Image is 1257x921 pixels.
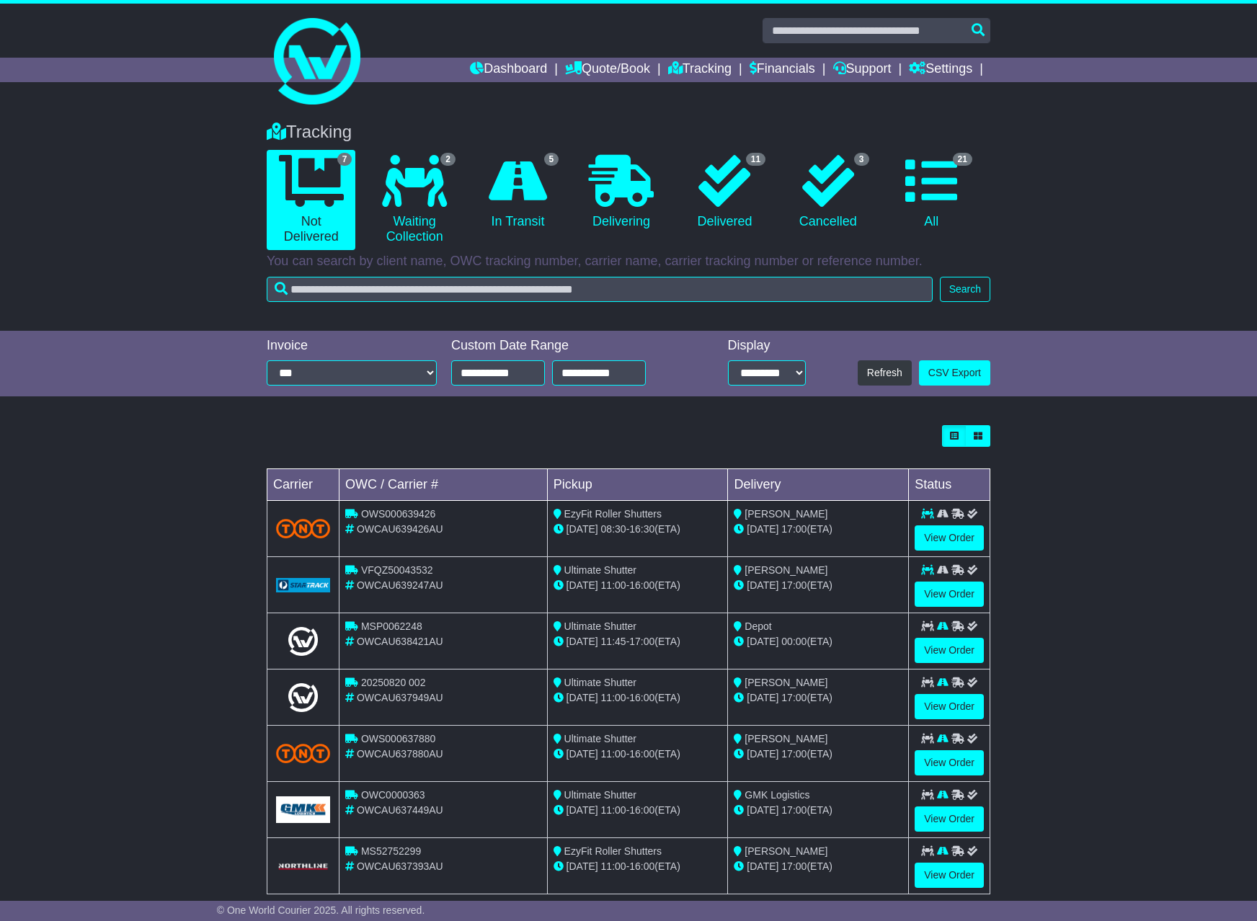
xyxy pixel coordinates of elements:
span: MSP0062248 [361,620,422,632]
a: 3 Cancelled [783,150,872,235]
span: OWCAU637393AU [357,860,443,872]
a: 11 Delivered [680,150,769,235]
span: [PERSON_NAME] [745,733,827,744]
span: [DATE] [747,860,778,872]
span: [PERSON_NAME] [745,564,827,576]
a: View Order [915,638,984,663]
div: (ETA) [734,690,902,706]
td: Status [909,469,990,501]
a: 5 In Transit [474,150,562,235]
div: (ETA) [734,859,902,874]
span: 11:00 [601,692,626,703]
div: Display [728,338,806,354]
span: 08:30 [601,523,626,535]
span: 11 [746,153,765,166]
span: OWCAU637880AU [357,748,443,760]
span: OWS000637880 [361,733,436,744]
span: 3 [854,153,869,166]
img: GetCarrierServiceLogo [276,796,330,823]
span: OWCAU639426AU [357,523,443,535]
span: 11:00 [601,860,626,872]
a: View Order [915,582,984,607]
div: - (ETA) [554,578,722,593]
span: [DATE] [747,748,778,760]
span: 16:00 [629,748,654,760]
span: [DATE] [567,692,598,703]
span: OWCAU638421AU [357,636,443,647]
a: CSV Export [919,360,990,386]
td: Delivery [728,469,909,501]
a: 21 All [887,150,976,235]
img: GetCarrierServiceLogo [276,578,330,592]
img: Light [288,627,317,656]
button: Refresh [858,360,912,386]
span: EzyFit Roller Shutters [564,845,662,857]
div: - (ETA) [554,747,722,762]
a: Settings [909,58,972,82]
span: 20250820 002 [361,677,426,688]
a: View Order [915,525,984,551]
p: You can search by client name, OWC tracking number, carrier name, carrier tracking number or refe... [267,254,990,270]
div: Tracking [259,122,998,143]
span: © One World Courier 2025. All rights reserved. [217,904,425,916]
div: (ETA) [734,747,902,762]
span: [DATE] [747,579,778,591]
span: Depot [745,620,771,632]
span: 17:00 [781,523,807,535]
span: [DATE] [747,692,778,703]
img: Light [288,683,317,712]
span: 17:00 [781,748,807,760]
span: [DATE] [567,636,598,647]
span: MS52752299 [361,845,421,857]
span: 11:00 [601,579,626,591]
a: Dashboard [470,58,547,82]
a: Support [833,58,892,82]
span: [DATE] [747,636,778,647]
a: Financials [750,58,815,82]
span: 11:00 [601,748,626,760]
span: Ultimate Shutter [564,620,636,632]
a: View Order [915,750,984,775]
span: [DATE] [747,523,778,535]
span: [PERSON_NAME] [745,845,827,857]
span: [DATE] [747,804,778,816]
td: Carrier [267,469,339,501]
span: [DATE] [567,860,598,872]
span: Ultimate Shutter [564,789,636,801]
span: Ultimate Shutter [564,564,636,576]
span: [DATE] [567,748,598,760]
div: (ETA) [734,803,902,818]
div: - (ETA) [554,803,722,818]
span: 16:00 [629,860,654,872]
span: VFQZ50043532 [361,564,433,576]
span: 16:00 [629,579,654,591]
span: [PERSON_NAME] [745,677,827,688]
div: (ETA) [734,522,902,537]
td: OWC / Carrier # [339,469,548,501]
span: OWS000639426 [361,508,436,520]
a: View Order [915,806,984,832]
span: 16:00 [629,692,654,703]
div: (ETA) [734,634,902,649]
span: [PERSON_NAME] [745,508,827,520]
div: - (ETA) [554,634,722,649]
span: 17:00 [781,692,807,703]
button: Search [940,277,990,302]
span: [DATE] [567,523,598,535]
span: 17:00 [781,860,807,872]
span: 7 [337,153,352,166]
span: [DATE] [567,804,598,816]
a: 2 Waiting Collection [370,150,458,250]
img: GetCarrierServiceLogo [276,862,330,871]
a: Quote/Book [565,58,650,82]
a: Tracking [668,58,732,82]
span: 11:00 [601,804,626,816]
span: OWCAU637949AU [357,692,443,703]
div: Custom Date Range [451,338,683,354]
a: 7 Not Delivered [267,150,355,250]
span: OWCAU639247AU [357,579,443,591]
span: 2 [440,153,456,166]
span: 16:00 [629,804,654,816]
a: Delivering [577,150,665,235]
img: TNT_Domestic.png [276,519,330,538]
